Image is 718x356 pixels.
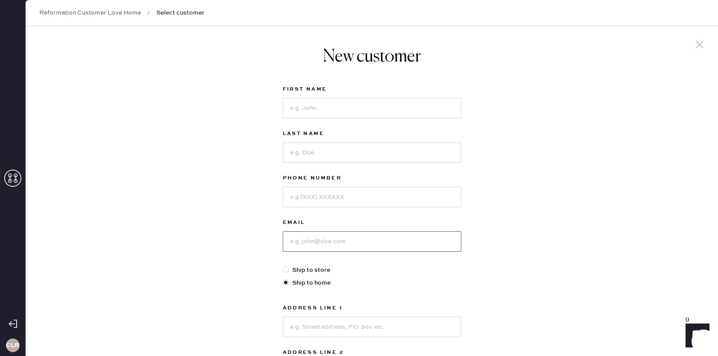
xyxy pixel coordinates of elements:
[283,187,461,207] input: e.g (XXX) XXXXXX
[6,342,19,348] h3: CLR
[283,278,461,288] label: Ship to home
[283,84,461,94] label: First Name
[283,142,461,163] input: e.g. Doe
[283,47,461,67] h1: New customer
[283,303,461,313] label: Address Line 1
[283,317,461,337] input: e.g. Street address, P.O. box etc.
[283,231,461,252] input: e.g. john@doe.com
[283,98,461,118] input: e.g. John
[677,318,714,354] iframe: Front Chat
[283,173,461,183] label: Phone Number
[156,9,205,17] span: Select customer
[39,9,141,17] a: Reformation Customer Love Home
[283,265,461,275] label: Ship to store
[283,129,461,139] label: Last Name
[283,218,461,228] label: Email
